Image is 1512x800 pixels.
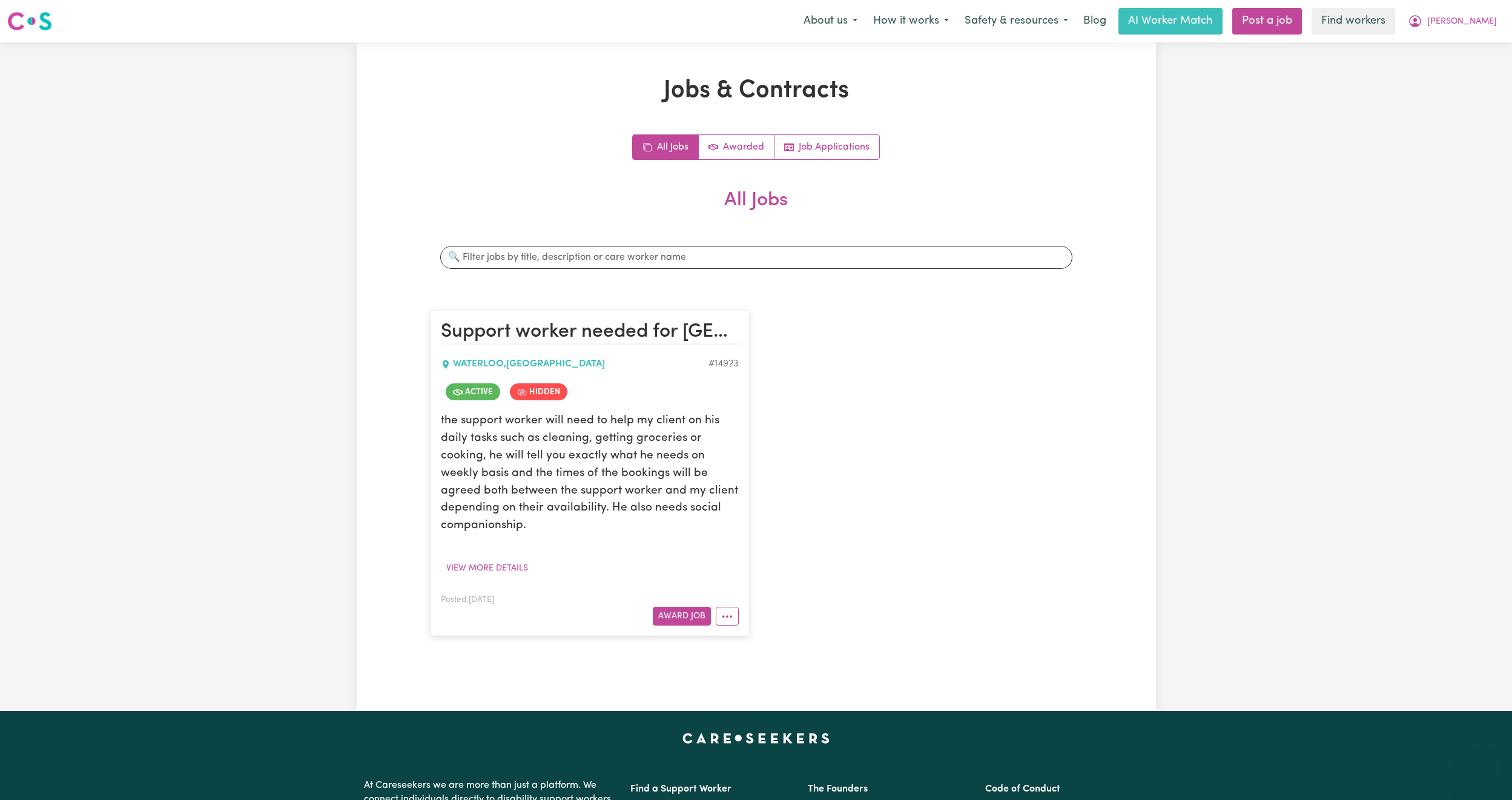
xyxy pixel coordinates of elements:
[682,733,830,742] a: Careseekers home page
[1312,8,1395,35] a: Find workers
[716,607,739,626] button: More options
[653,607,711,626] button: Award Job
[441,413,739,535] p: the support worker will need to help my client on his daily tasks such as cleaning, getting groce...
[1400,8,1505,34] button: My Account
[1464,752,1502,790] iframe: Button to launch messaging window, conversation in progress
[441,596,494,604] span: Posted: [DATE]
[1076,8,1114,35] a: Blog
[957,8,1076,34] button: Safety & resources
[441,320,739,345] h2: Support worker needed for Waterloo area
[796,8,865,34] button: About us
[1427,15,1497,28] span: [PERSON_NAME]
[808,784,868,794] a: The Founders
[865,8,957,34] button: How it works
[774,135,879,159] a: Job applications
[510,384,567,401] span: Job is hidden
[440,246,1072,269] input: 🔍 Filter jobs by title, description or care worker name
[7,10,52,32] img: Careseekers logo
[1118,8,1223,35] a: AI Worker Match
[431,189,1082,231] h2: All Jobs
[431,76,1082,105] h1: Jobs & Contracts
[7,7,52,35] a: Careseekers logo
[708,357,739,372] div: Job ID #14923
[1232,8,1302,35] a: Post a job
[441,559,533,578] button: View more details
[699,135,774,159] a: Active jobs
[985,784,1060,794] a: Code of Conduct
[630,784,731,794] a: Find a Support Worker
[441,357,708,372] div: WATERLOO , [GEOGRAPHIC_DATA]
[446,384,500,401] span: Job is active
[633,135,699,159] a: All jobs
